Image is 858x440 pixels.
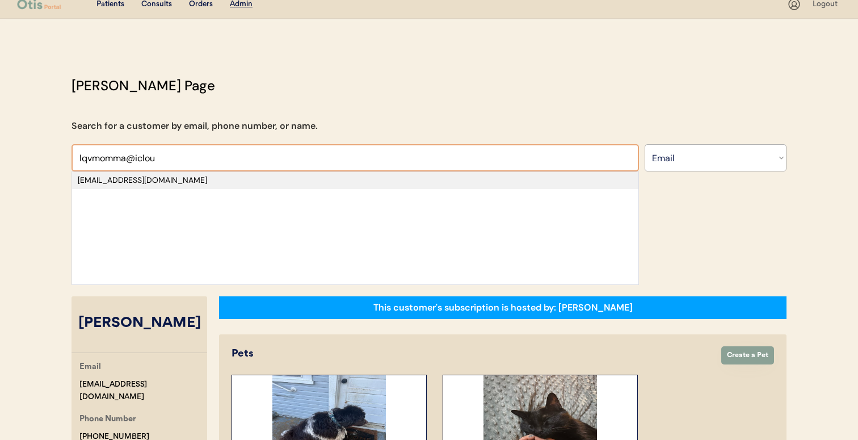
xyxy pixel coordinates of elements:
div: [PERSON_NAME] [71,313,207,334]
div: [EMAIL_ADDRESS][DOMAIN_NAME] [79,378,207,404]
div: [EMAIL_ADDRESS][DOMAIN_NAME] [78,175,633,186]
div: Search for a customer by email, phone number, or name. [71,119,318,133]
div: This customer's subscription is hosted by: [PERSON_NAME] [373,301,633,314]
div: Phone Number [79,413,136,427]
div: Email [79,361,101,375]
input: Search by email [71,144,639,171]
div: [PERSON_NAME] Page [71,76,215,96]
button: Create a Pet [721,346,774,364]
div: Pets [232,346,710,362]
